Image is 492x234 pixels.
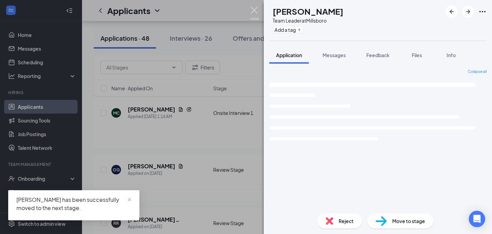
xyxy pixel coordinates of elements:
span: Files [412,52,422,58]
span: Move to stage [392,217,425,225]
span: Application [276,52,302,58]
span: Messages [323,52,346,58]
button: ArrowLeftNew [446,5,458,18]
button: PlusAdd a tag [273,26,303,33]
svg: Ellipses [478,8,487,16]
span: close [127,197,132,202]
div: Team Leader at Millsboro [273,17,343,24]
span: Feedback [366,52,389,58]
span: Collapse all [468,69,487,75]
svg: ArrowRight [464,8,472,16]
div: [PERSON_NAME] has been successfully moved to the next stage. [16,196,131,212]
h1: [PERSON_NAME] [273,5,343,17]
div: Open Intercom Messenger [469,211,485,227]
svg: Loading interface... [269,77,487,164]
span: Reject [339,217,354,225]
span: Info [447,52,456,58]
button: ArrowRight [462,5,474,18]
svg: ArrowLeftNew [448,8,456,16]
svg: Plus [297,28,301,32]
